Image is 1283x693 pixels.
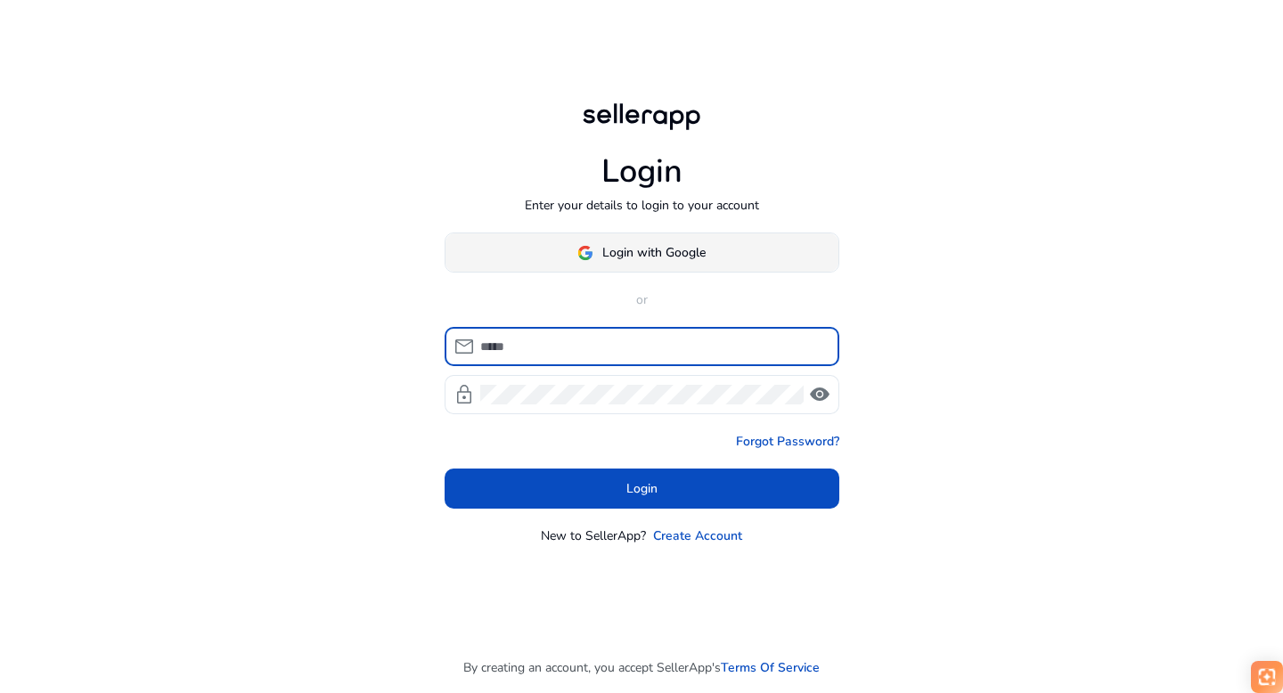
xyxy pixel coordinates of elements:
[653,526,742,545] a: Create Account
[736,432,839,451] a: Forgot Password?
[601,152,682,191] h1: Login
[454,336,475,357] span: mail
[602,243,706,262] span: Login with Google
[541,526,646,545] p: New to SellerApp?
[721,658,820,677] a: Terms Of Service
[445,290,839,309] p: or
[577,245,593,261] img: google-logo.svg
[809,384,830,405] span: visibility
[454,384,475,405] span: lock
[525,196,759,215] p: Enter your details to login to your account
[445,469,839,509] button: Login
[445,232,839,273] button: Login with Google
[626,479,658,498] span: Login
